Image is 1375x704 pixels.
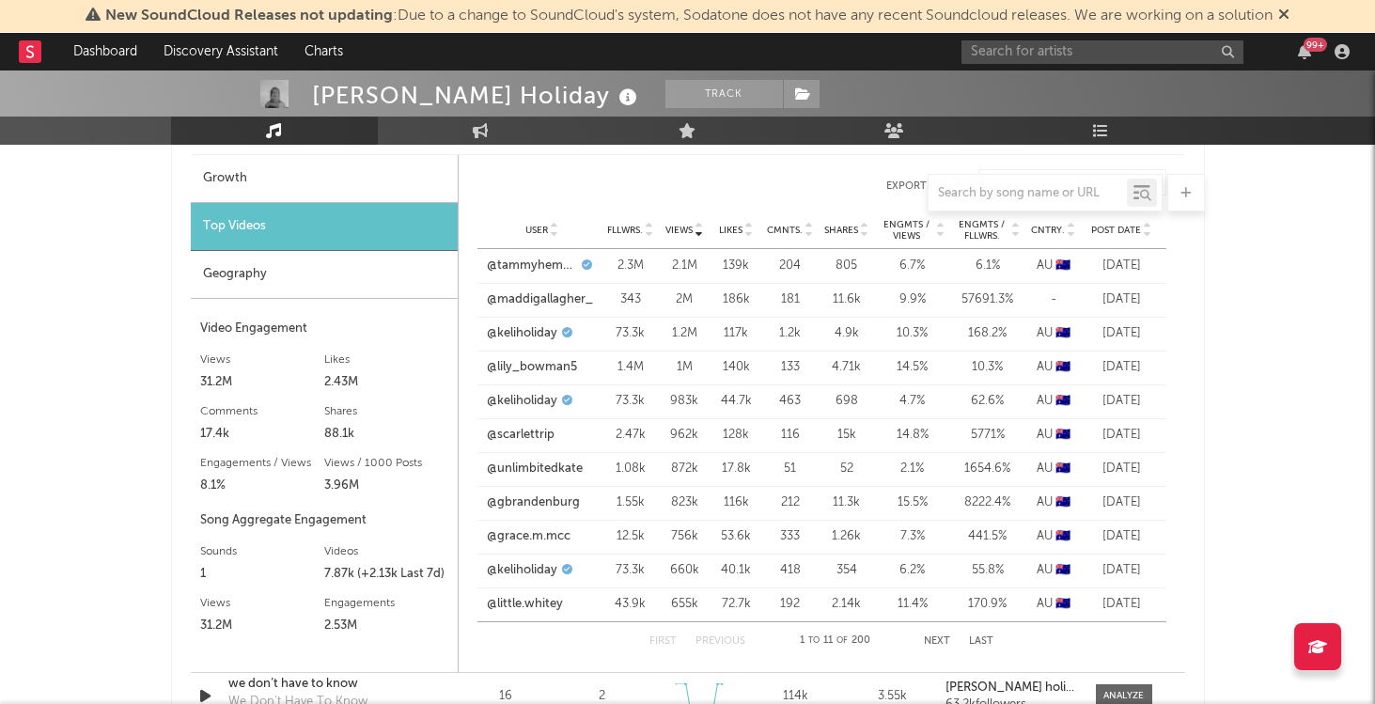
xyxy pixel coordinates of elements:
span: Views [665,225,693,236]
div: [DATE] [1086,324,1157,343]
div: 441.5 % [955,527,1021,546]
a: @grace.m.mcc [487,527,570,546]
span: 🇦🇺 [1055,259,1070,272]
span: Cntry. [1031,225,1065,236]
span: 🇦🇺 [1055,327,1070,339]
button: 99+ [1298,44,1311,59]
span: 🇦🇺 [1055,361,1070,373]
div: 116 [767,426,814,445]
input: Search for artists [961,40,1243,64]
div: 354 [823,561,870,580]
div: 823k [664,493,706,512]
div: 1.55k [607,493,654,512]
span: New SoundCloud Releases not updating [105,8,393,23]
div: 11.6k [823,290,870,309]
a: Charts [291,33,356,70]
button: Next [924,636,950,647]
div: 11.3k [823,493,870,512]
div: 2.14k [823,595,870,614]
a: @lily_bowman5 [487,358,577,377]
div: 73.3k [607,324,654,343]
div: 12.5k [607,527,654,546]
a: @unlimbitedkate [487,460,583,478]
div: 2.47k [607,426,654,445]
a: @keliholiday [487,392,557,411]
div: [DATE] [1086,527,1157,546]
div: AU [1030,561,1077,580]
div: 10.3 % [955,358,1021,377]
span: Post Date [1091,225,1141,236]
div: 805 [823,257,870,275]
div: 6.1 % [955,257,1021,275]
div: 1.08k [607,460,654,478]
strong: [PERSON_NAME] holiday [945,681,1086,694]
div: Videos [324,540,448,563]
a: @maddigallagher_ [487,290,593,309]
div: 40.1k [715,561,758,580]
div: Shares [324,400,448,423]
span: 🇦🇺 [1055,462,1070,475]
div: 2.1M [664,257,706,275]
a: Dashboard [60,33,150,70]
div: [DATE] [1086,257,1157,275]
span: : Due to a change to SoundCloud's system, Sodatone does not have any recent Soundcloud releases. ... [105,8,1273,23]
div: Sounds [200,540,324,563]
a: we don’t have to know [228,675,425,694]
span: User [525,225,548,236]
div: [DATE] [1086,290,1157,309]
div: 4.7 % [880,392,945,411]
div: 116k [715,493,758,512]
div: Engagements / Views [200,452,324,475]
span: 🇦🇺 [1055,564,1070,576]
div: 140k [715,358,758,377]
div: 17.8k [715,460,758,478]
div: AU [1030,257,1077,275]
div: 168.2 % [955,324,1021,343]
div: 2.3M [607,257,654,275]
div: 7.87k (+2.13k Last 7d) [324,563,448,586]
div: Geography [191,251,458,299]
div: Song Aggregate Engagement [200,509,448,532]
div: Engagements [324,592,448,615]
div: 10.3 % [880,324,945,343]
div: AU [1030,527,1077,546]
div: 1.2M [664,324,706,343]
a: @scarlettrip [487,426,555,445]
div: 8.1% [200,475,324,497]
div: [PERSON_NAME] Holiday [312,80,642,111]
span: 🇦🇺 [1055,429,1070,441]
div: 43.9k [607,595,654,614]
span: of [836,636,848,645]
div: Views [200,592,324,615]
span: 🇦🇺 [1055,496,1070,508]
div: [DATE] [1086,460,1157,478]
span: Likes [719,225,742,236]
div: 1.26k [823,527,870,546]
div: 139k [715,257,758,275]
a: @keliholiday [487,324,557,343]
div: 1 [200,563,324,586]
div: Growth [191,155,458,203]
div: 6.7 % [880,257,945,275]
div: 2.1 % [880,460,945,478]
a: @gbrandenburg [487,493,580,512]
div: 51 [767,460,814,478]
a: @little.whitey [487,595,563,614]
div: AU [1030,493,1077,512]
button: Previous [695,636,745,647]
div: AU [1030,324,1077,343]
div: 170.9 % [955,595,1021,614]
span: Cmnts. [767,225,803,236]
input: Search by song name or URL [929,186,1127,201]
div: 117k [715,324,758,343]
div: [DATE] [1086,595,1157,614]
span: Dismiss [1278,8,1289,23]
div: Comments [200,400,324,423]
div: Likes [324,349,448,371]
div: 8222.4 % [955,493,1021,512]
div: 2M [664,290,706,309]
button: Last [969,636,993,647]
div: AU [1030,595,1077,614]
div: 463 [767,392,814,411]
div: 1.4M [607,358,654,377]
